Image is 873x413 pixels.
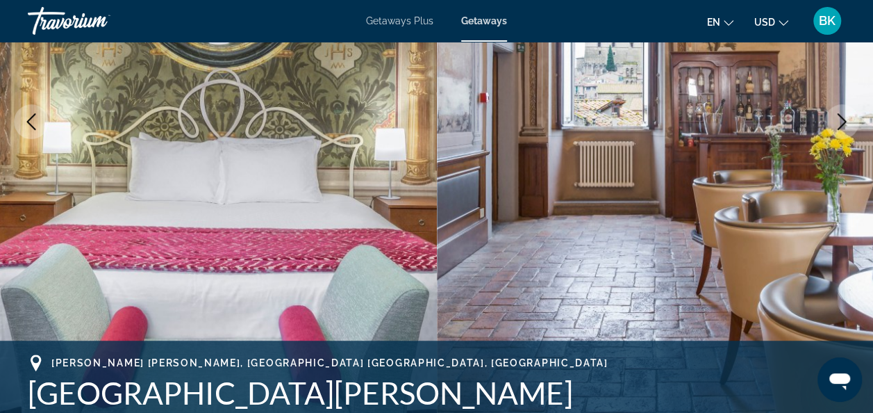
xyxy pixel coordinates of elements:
a: Getaways [461,15,507,26]
button: Previous image [14,104,49,139]
iframe: Button to launch messaging window [817,357,862,402]
a: Travorium [28,3,167,39]
span: [PERSON_NAME] [PERSON_NAME], [GEOGRAPHIC_DATA] [GEOGRAPHIC_DATA], [GEOGRAPHIC_DATA] [51,357,608,369]
button: Next image [824,104,859,139]
h1: [GEOGRAPHIC_DATA][PERSON_NAME] [28,375,845,411]
span: BK [819,14,835,28]
button: User Menu [809,6,845,35]
button: Change currency [754,12,788,32]
span: en [707,17,720,28]
button: Change language [707,12,733,32]
span: USD [754,17,775,28]
a: Getaways Plus [366,15,433,26]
